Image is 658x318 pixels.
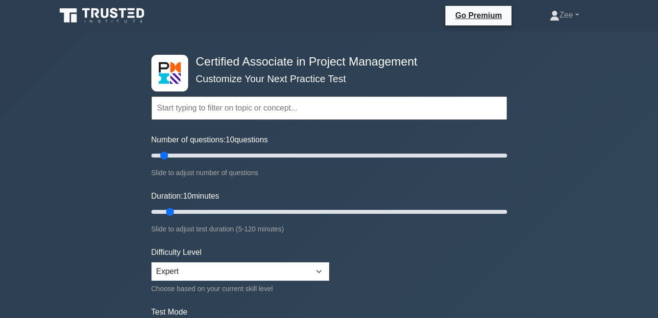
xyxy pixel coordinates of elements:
[151,306,507,318] label: Test Mode
[192,55,459,69] h4: Certified Associate in Project Management
[151,167,507,179] div: Slide to adjust number of questions
[151,190,219,202] label: Duration: minutes
[151,223,507,235] div: Slide to adjust test duration (5-120 minutes)
[226,136,235,144] span: 10
[526,5,603,25] a: Zee
[151,96,507,120] input: Start typing to filter on topic or concept...
[449,9,508,22] a: Go Premium
[183,192,192,200] span: 10
[151,134,268,146] label: Number of questions: questions
[151,247,202,258] label: Difficulty Level
[151,283,329,295] div: Choose based on your current skill level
